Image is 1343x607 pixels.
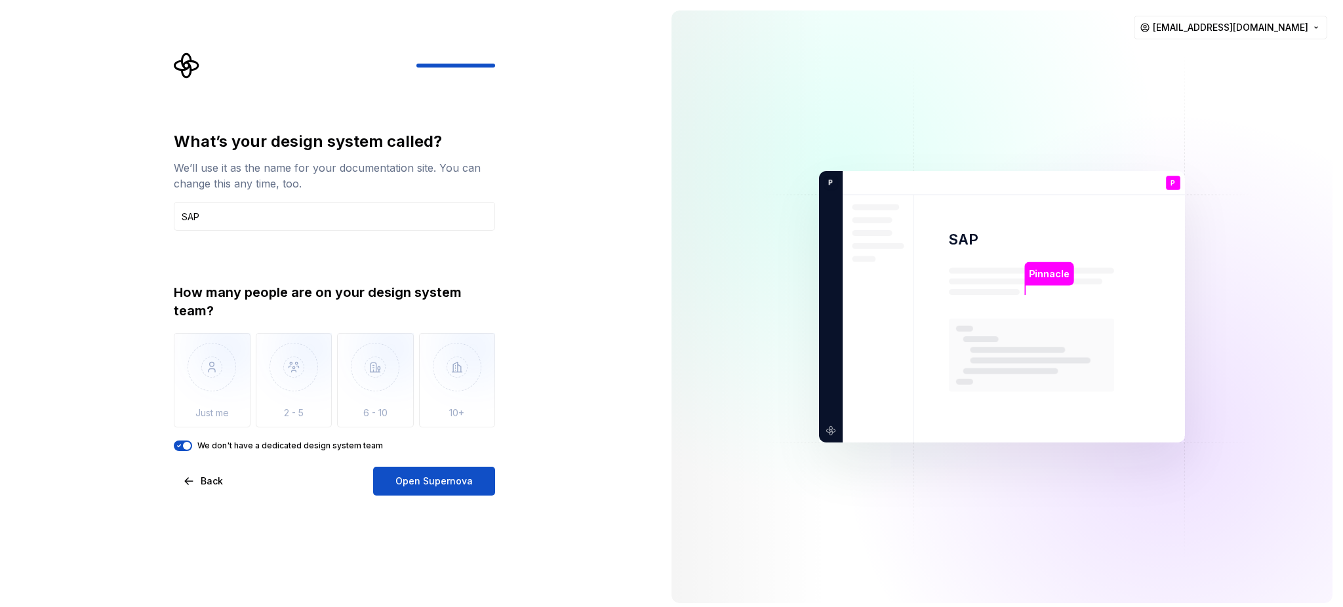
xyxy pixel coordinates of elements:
p: P [1171,180,1175,187]
div: What’s your design system called? [174,131,495,152]
div: How many people are on your design system team? [174,283,495,320]
label: We don't have a dedicated design system team [197,441,383,451]
p: P [824,177,833,189]
svg: Supernova Logo [174,52,200,79]
button: Open Supernova [373,467,495,496]
button: [EMAIL_ADDRESS][DOMAIN_NAME] [1134,16,1327,39]
span: [EMAIL_ADDRESS][DOMAIN_NAME] [1153,21,1308,34]
span: Back [201,475,223,488]
p: SAP [949,230,978,249]
span: Open Supernova [395,475,473,488]
button: Back [174,467,234,496]
p: Pinnacle [1029,267,1069,281]
input: Design system name [174,202,495,231]
div: We’ll use it as the name for your documentation site. You can change this any time, too. [174,160,495,191]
